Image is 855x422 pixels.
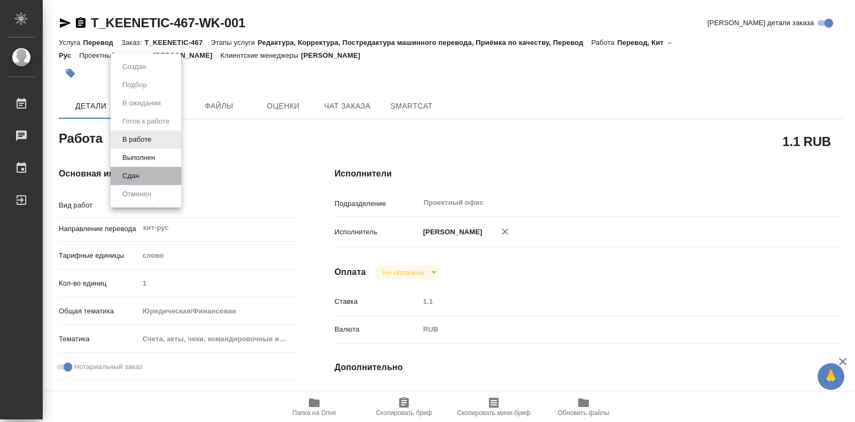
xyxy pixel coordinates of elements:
button: В ожидании [119,97,164,109]
button: Сдан [119,170,142,182]
button: Создан [119,61,149,73]
button: В работе [119,134,154,145]
button: Отменен [119,188,154,200]
button: Готов к работе [119,116,173,127]
button: Подбор [119,79,150,91]
button: Выполнен [119,152,158,164]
